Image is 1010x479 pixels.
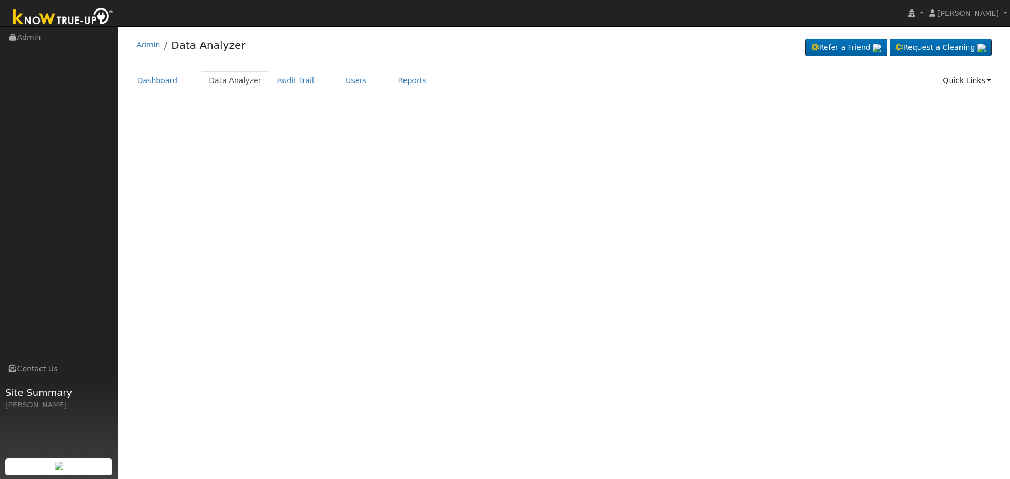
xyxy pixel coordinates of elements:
img: Know True-Up [8,6,118,29]
a: Data Analyzer [171,39,245,52]
div: [PERSON_NAME] [5,400,113,411]
a: Admin [137,40,160,49]
a: Request a Cleaning [890,39,992,57]
a: Dashboard [129,71,186,90]
a: Quick Links [935,71,999,90]
a: Data Analyzer [201,71,269,90]
img: retrieve [55,462,63,470]
a: Users [338,71,375,90]
img: retrieve [977,44,986,52]
span: [PERSON_NAME] [937,9,999,17]
a: Reports [390,71,435,90]
img: retrieve [873,44,881,52]
span: Site Summary [5,385,113,400]
a: Audit Trail [269,71,322,90]
a: Refer a Friend [805,39,887,57]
